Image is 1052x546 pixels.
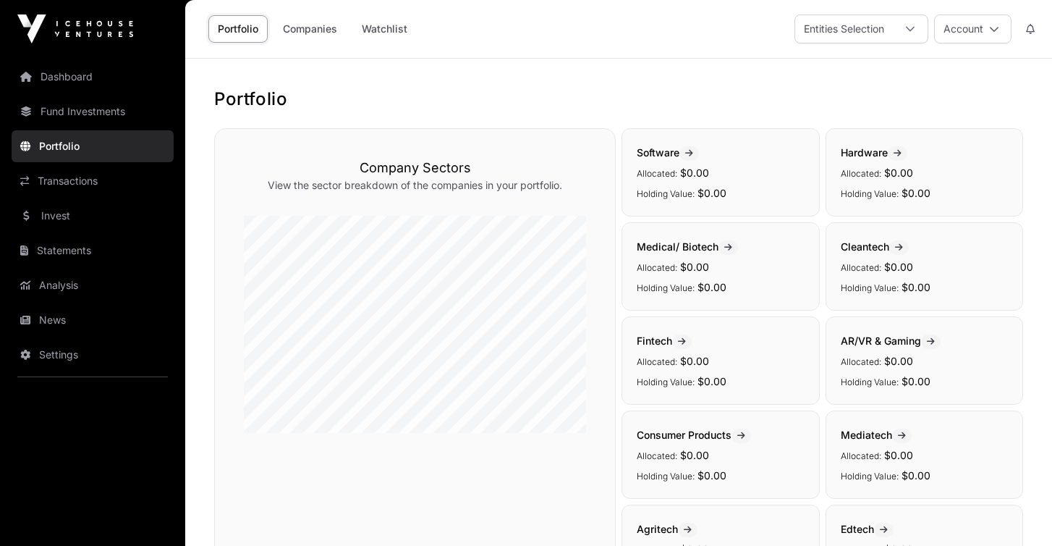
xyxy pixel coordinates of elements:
span: $0.00 [697,469,726,482]
iframe: Chat Widget [980,476,1052,546]
span: Holding Value: [841,282,899,293]
h3: Company Sectors [244,158,586,178]
span: $0.00 [697,281,726,293]
a: Settings [12,339,174,371]
span: Medical/ Biotech [637,240,738,253]
a: Watchlist [352,15,417,43]
span: Allocated: [841,168,881,179]
span: $0.00 [884,355,913,367]
span: $0.00 [902,281,930,293]
span: Holding Value: [841,471,899,482]
span: Holding Value: [637,188,695,199]
span: Allocated: [841,262,881,273]
a: Dashboard [12,61,174,93]
span: Holding Value: [637,377,695,387]
span: Agritech [637,523,697,535]
h1: Portfolio [214,88,1023,111]
span: $0.00 [884,261,913,273]
span: $0.00 [697,187,726,199]
a: Analysis [12,269,174,301]
button: Account [934,14,1011,43]
span: $0.00 [680,449,709,461]
span: Allocated: [841,450,881,461]
span: $0.00 [680,167,709,179]
span: Holding Value: [637,282,695,293]
span: Mediatech [841,429,912,441]
p: View the sector breakdown of the companies in your portfolio. [244,178,586,193]
span: Software [637,146,699,159]
a: Portfolio [12,130,174,162]
a: Invest [12,200,174,232]
a: Transactions [12,165,174,197]
span: $0.00 [902,375,930,387]
span: Allocated: [637,168,677,179]
span: Holding Value: [637,471,695,482]
span: $0.00 [902,187,930,199]
span: $0.00 [884,167,913,179]
a: Fund Investments [12,96,174,127]
span: $0.00 [680,355,709,367]
a: News [12,304,174,336]
a: Portfolio [208,15,268,43]
img: Icehouse Ventures Logo [17,14,133,43]
span: Cleantech [841,240,909,253]
span: Allocated: [637,356,677,367]
span: Allocated: [841,356,881,367]
span: $0.00 [680,261,709,273]
span: $0.00 [697,375,726,387]
span: Allocated: [637,450,677,461]
a: Statements [12,235,174,266]
span: Consumer Products [637,429,751,441]
span: Edtech [841,523,894,535]
div: Entities Selection [795,15,893,43]
span: AR/VR & Gaming [841,335,941,347]
span: Holding Value: [841,188,899,199]
span: Fintech [637,335,692,347]
span: Hardware [841,146,907,159]
span: $0.00 [884,449,913,461]
span: Holding Value: [841,377,899,387]
span: $0.00 [902,469,930,482]
span: Allocated: [637,262,677,273]
a: Companies [273,15,347,43]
